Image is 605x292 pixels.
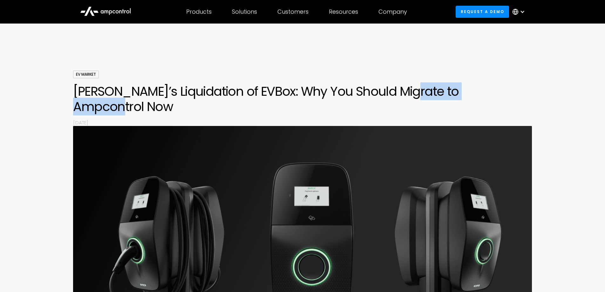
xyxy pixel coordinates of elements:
div: Solutions [232,8,257,15]
div: Resources [329,8,358,15]
h1: [PERSON_NAME]’s Liquidation of EVBox: Why You Should Migrate to Ampcontrol Now [73,84,532,114]
div: Products [186,8,212,15]
div: Customers [277,8,309,15]
a: Request a demo [456,6,509,17]
div: Company [378,8,407,15]
div: EV Market [73,71,99,78]
p: [DATE] [73,119,532,126]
